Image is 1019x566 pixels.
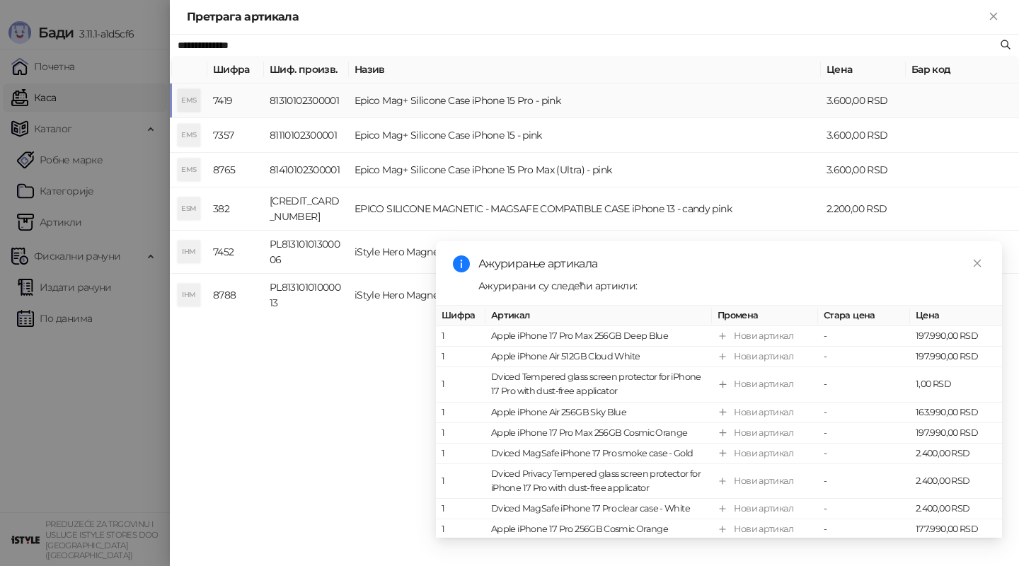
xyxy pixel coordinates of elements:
[818,444,910,464] td: -
[910,444,1002,464] td: 2.400,00 RSD
[734,426,793,440] div: Нови артикал
[821,231,906,274] td: 3.100,00 RSD
[485,402,712,422] td: Apple iPhone Air 256GB Sky Blue
[478,255,985,272] div: Ажурирање артикала
[485,423,712,444] td: Apple iPhone 17 Pro Max 256GB Cosmic Orange
[818,519,910,540] td: -
[818,326,910,347] td: -
[985,8,1002,25] button: Close
[485,499,712,519] td: Dviced MagSafe iPhone 17 Pro clear case - White
[485,464,712,499] td: Dviced Privacy Tempered glass screen protector for iPhone 17 Pro with dust-free applicator
[349,231,821,274] td: iStyle Hero Magnetic Case iPhone 15 Pro - black
[712,306,818,326] th: Промена
[436,306,485,326] th: Шифра
[821,56,906,83] th: Цена
[910,326,1002,347] td: 197.990,00 RSD
[453,255,470,272] span: info-circle
[818,306,910,326] th: Стара цена
[436,402,485,422] td: 1
[818,367,910,402] td: -
[436,347,485,367] td: 1
[264,83,349,118] td: 81310102300001
[821,118,906,153] td: 3.600,00 RSD
[187,8,985,25] div: Претрага артикала
[485,326,712,347] td: Apple iPhone 17 Pro Max 256GB Deep Blue
[818,499,910,519] td: -
[264,187,349,231] td: [CREDIT_CARD_NUMBER]
[178,241,200,263] div: IHM
[969,255,985,271] a: Close
[821,187,906,231] td: 2.200,00 RSD
[264,118,349,153] td: 81110102300001
[818,464,910,499] td: -
[349,83,821,118] td: Epico Mag+ Silicone Case iPhone 15 Pro - pink
[818,347,910,367] td: -
[207,153,264,187] td: 8765
[821,83,906,118] td: 3.600,00 RSD
[436,519,485,540] td: 1
[485,347,712,367] td: Apple iPhone Air 512GB Cloud White
[734,502,793,516] div: Нови артикал
[207,274,264,317] td: 8788
[207,187,264,231] td: 382
[818,402,910,422] td: -
[349,153,821,187] td: Epico Mag+ Silicone Case iPhone 15 Pro Max (Ultra) - pink
[910,464,1002,499] td: 2.400,00 RSD
[349,274,821,317] td: iStyle Hero Magnetic Case iPhone 15 Pro - transparent
[436,423,485,444] td: 1
[821,153,906,187] td: 3.600,00 RSD
[349,56,821,83] th: Назив
[734,522,793,536] div: Нови артикал
[910,423,1002,444] td: 197.990,00 RSD
[906,56,1019,83] th: Бар код
[264,153,349,187] td: 81410102300001
[349,118,821,153] td: Epico Mag+ Silicone Case iPhone 15 - pink
[478,278,985,294] div: Ажурирани су следећи артикли:
[207,83,264,118] td: 7419
[910,306,1002,326] th: Цена
[264,274,349,317] td: PL81310101000013
[818,423,910,444] td: -
[734,350,793,364] div: Нови артикал
[734,446,793,461] div: Нови артикал
[910,347,1002,367] td: 197.990,00 RSD
[207,56,264,83] th: Шифра
[436,367,485,402] td: 1
[734,377,793,391] div: Нови артикал
[910,402,1002,422] td: 163.990,00 RSD
[264,56,349,83] th: Шиф. произв.
[207,231,264,274] td: 7452
[910,499,1002,519] td: 2.400,00 RSD
[734,474,793,488] div: Нови артикал
[207,118,264,153] td: 7357
[436,464,485,499] td: 1
[734,405,793,419] div: Нови артикал
[178,89,200,112] div: EMS
[910,367,1002,402] td: 1,00 RSD
[178,158,200,181] div: EMS
[349,187,821,231] td: EPICO SILICONE MAGNETIC - MAGSAFE COMPATIBLE CASE iPhone 13 - candy pink
[485,444,712,464] td: Dviced MagSafe iPhone 17 Pro smoke case - Gold
[436,444,485,464] td: 1
[178,124,200,146] div: EMS
[436,326,485,347] td: 1
[910,519,1002,540] td: 177.990,00 RSD
[178,284,200,306] div: IHM
[485,519,712,540] td: Apple iPhone 17 Pro 256GB Cosmic Orange
[436,499,485,519] td: 1
[485,367,712,402] td: Dviced Tempered glass screen protector for iPhone 17 Pro with dust-free applicator
[972,258,982,268] span: close
[485,306,712,326] th: Артикал
[734,329,793,343] div: Нови артикал
[178,197,200,220] div: ESM
[264,231,349,274] td: PL81310101300006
